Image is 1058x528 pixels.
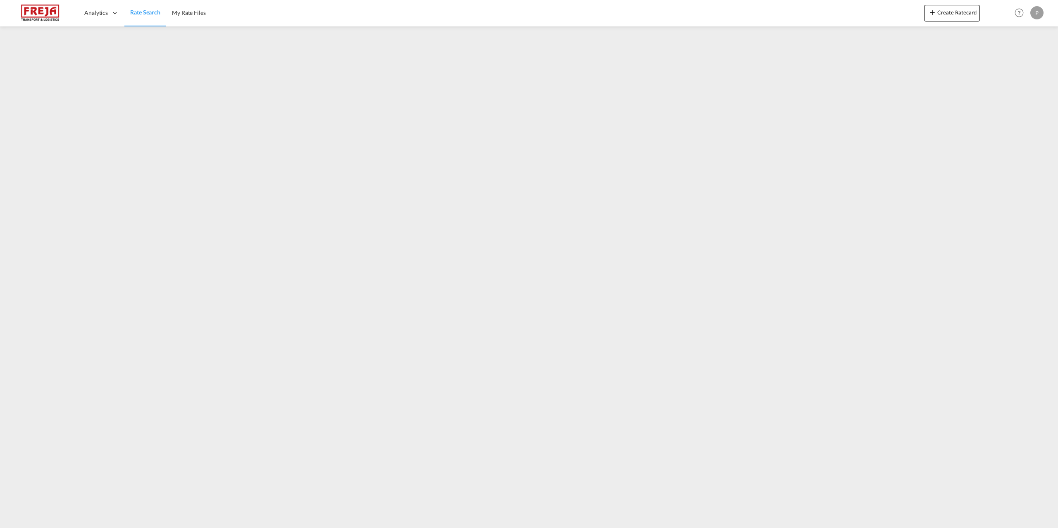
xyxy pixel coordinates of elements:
[1012,6,1026,20] span: Help
[12,4,68,22] img: 586607c025bf11f083711d99603023e7.png
[1030,6,1044,19] div: P
[1012,6,1030,21] div: Help
[130,9,160,16] span: Rate Search
[172,9,206,16] span: My Rate Files
[924,5,980,21] button: icon-plus 400-fgCreate Ratecard
[84,9,108,17] span: Analytics
[927,7,937,17] md-icon: icon-plus 400-fg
